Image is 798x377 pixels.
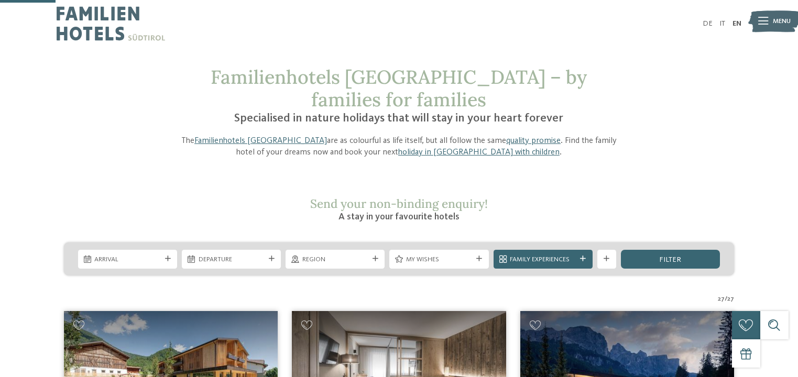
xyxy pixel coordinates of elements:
span: / [725,294,727,304]
span: 27 [718,294,725,304]
span: 27 [727,294,734,304]
span: My wishes [406,255,472,264]
span: Send your non-binding enquiry! [310,196,488,211]
span: Arrival [94,255,160,264]
a: Familienhotels [GEOGRAPHIC_DATA] [194,137,327,145]
p: The are as colourful as life itself, but all follow the same . Find the family hotel of your drea... [175,135,624,159]
a: holiday in [GEOGRAPHIC_DATA] with children [398,148,560,157]
span: Region [302,255,368,264]
span: filter [659,256,681,263]
a: quality promise [506,137,561,145]
a: IT [719,20,725,27]
a: EN [733,20,741,27]
span: Family Experiences [510,255,576,264]
span: Departure [199,255,265,264]
span: Familienhotels [GEOGRAPHIC_DATA] – by families for families [211,65,587,112]
a: DE [703,20,713,27]
span: Menu [773,17,791,26]
span: Specialised in nature holidays that will stay in your heart forever [234,113,563,124]
span: A stay in your favourite hotels [338,212,460,221]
